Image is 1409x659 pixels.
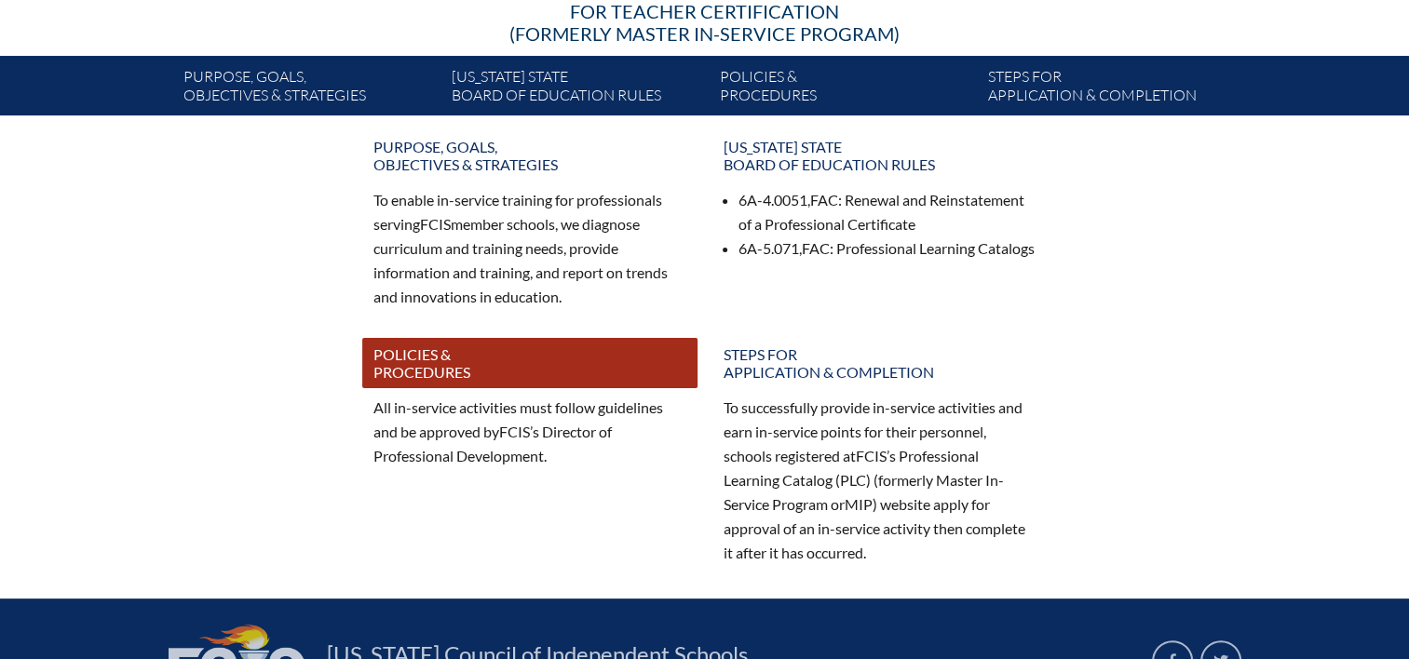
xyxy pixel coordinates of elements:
[362,338,698,388] a: Policies &Procedures
[362,130,698,181] a: Purpose, goals,objectives & strategies
[840,471,866,489] span: PLC
[738,236,1036,261] li: 6A-5.071, : Professional Learning Catalogs
[845,495,873,513] span: MIP
[712,338,1048,388] a: Steps forapplication & completion
[712,130,1048,181] a: [US_STATE] StateBoard of Education rules
[373,396,686,468] p: All in-service activities must follow guidelines and be approved by ’s Director of Professional D...
[724,396,1036,564] p: To successfully provide in-service activities and earn in-service points for their personnel, sch...
[176,63,444,115] a: Purpose, goals,objectives & strategies
[499,423,530,440] span: FCIS
[712,63,981,115] a: Policies &Procedures
[444,63,712,115] a: [US_STATE] StateBoard of Education rules
[420,215,451,233] span: FCIS
[981,63,1249,115] a: Steps forapplication & completion
[373,188,686,308] p: To enable in-service training for professionals serving member schools, we diagnose curriculum an...
[802,239,830,257] span: FAC
[738,188,1036,236] li: 6A-4.0051, : Renewal and Reinstatement of a Professional Certificate
[810,191,838,208] span: FAC
[856,447,887,464] span: FCIS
